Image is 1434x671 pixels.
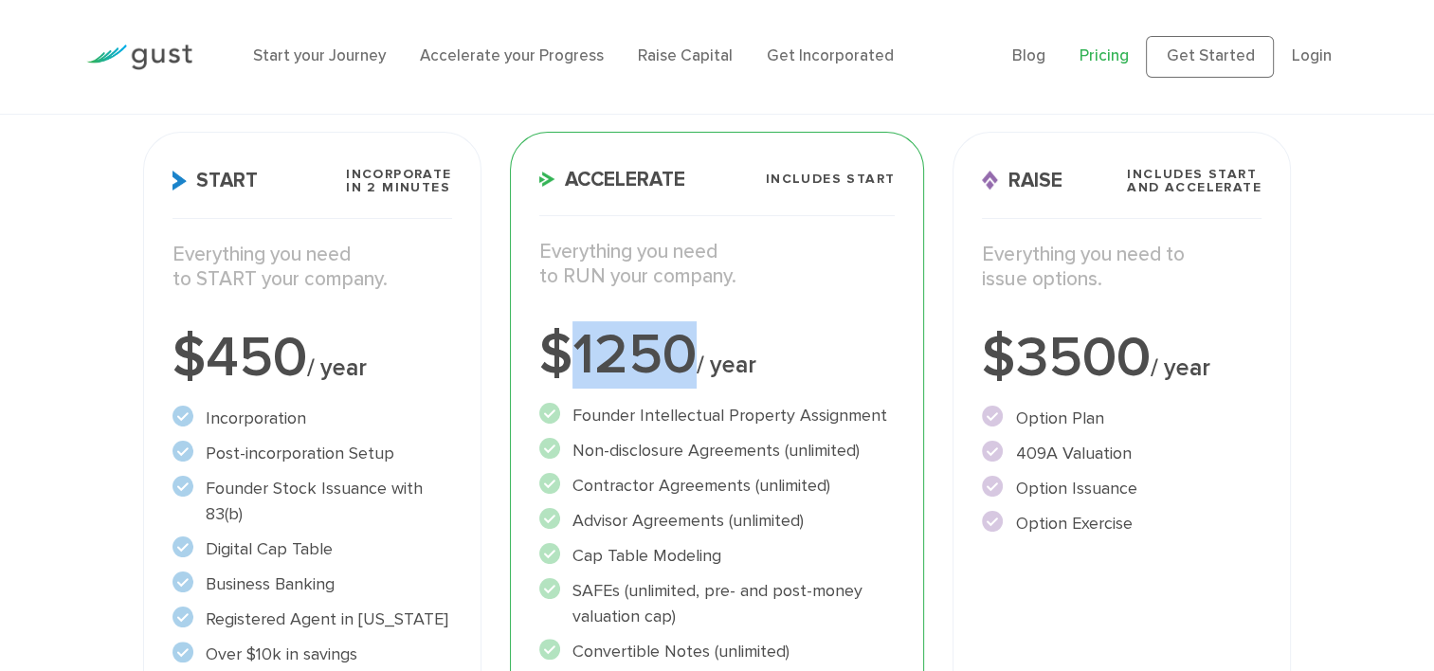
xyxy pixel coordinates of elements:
li: Convertible Notes (unlimited) [539,639,896,664]
span: Includes START and ACCELERATE [1127,168,1262,194]
li: Option Exercise [982,511,1261,536]
li: Business Banking [172,571,451,597]
span: / year [1150,354,1209,382]
a: Raise Capital [638,46,733,65]
li: Non-disclosure Agreements (unlimited) [539,438,896,463]
li: Contractor Agreements (unlimited) [539,473,896,499]
img: Accelerate Icon [539,172,555,187]
li: Over $10k in savings [172,642,451,667]
li: Post-incorporation Setup [172,441,451,466]
img: Gust Logo [86,45,192,70]
li: Incorporation [172,406,451,431]
img: Start Icon X2 [172,171,187,190]
a: Get Started [1146,36,1274,78]
span: Start [172,171,258,190]
li: Founder Intellectual Property Assignment [539,403,896,428]
li: Option Plan [982,406,1261,431]
a: Blog [1012,46,1045,65]
a: Login [1291,46,1331,65]
p: Everything you need to RUN your company. [539,240,896,290]
span: / year [697,351,756,379]
a: Start your Journey [253,46,386,65]
li: Advisor Agreements (unlimited) [539,508,896,534]
div: $3500 [982,330,1261,387]
span: Accelerate [539,170,685,190]
li: Founder Stock Issuance with 83(b) [172,476,451,527]
p: Everything you need to START your company. [172,243,451,293]
div: $1250 [539,327,896,384]
span: Raise [982,171,1062,190]
li: Cap Table Modeling [539,543,896,569]
li: SAFEs (unlimited, pre- and post-money valuation cap) [539,578,896,629]
div: $450 [172,330,451,387]
a: Pricing [1080,46,1129,65]
li: 409A Valuation [982,441,1261,466]
span: Incorporate in 2 Minutes [346,168,451,194]
a: Get Incorporated [767,46,894,65]
img: Raise Icon [982,171,998,190]
li: Registered Agent in [US_STATE] [172,607,451,632]
li: Option Issuance [982,476,1261,501]
p: Everything you need to issue options. [982,243,1261,293]
span: Includes START [766,172,896,186]
span: / year [307,354,367,382]
li: Digital Cap Table [172,536,451,562]
a: Accelerate your Progress [420,46,604,65]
